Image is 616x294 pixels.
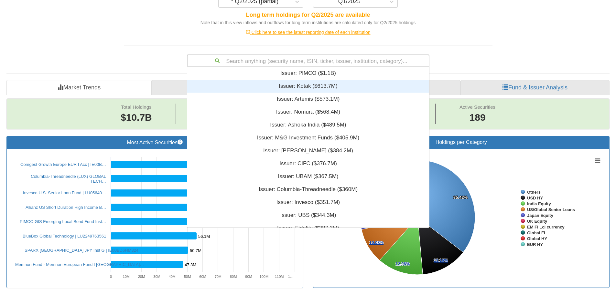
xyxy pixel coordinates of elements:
tspan: Global HY [527,236,547,241]
a: PIMCO GIS Emerging Local Bond Fund Inst… [20,219,106,224]
a: BlueBox Global Technology | LU2249763561 [23,234,106,238]
text: 20M [138,275,145,279]
tspan: 50.7M [190,248,201,253]
div: Search anything (security name, ISIN, ticker, issuer, institution, category)... [188,55,429,66]
div: grid [187,67,429,260]
text: 100M [260,275,269,279]
tspan: 13.16% [434,258,448,263]
h3: Most Active Securities [12,139,298,146]
div: Issuer: ‎[PERSON_NAME] ‎($384.2M)‏ [187,144,429,157]
a: Memnon Fund - Memnon European Fund I [GEOGRAPHIC_DATA]… [15,262,144,267]
div: Issuer: ‎Nomura ‎($568.4M)‏ [187,106,429,118]
a: Allianz US Short Duration High Income B… [26,205,106,210]
a: Fund & Issuer Analysis [460,80,610,96]
span: Active Securities [459,104,495,110]
text: 90M [245,275,252,279]
tspan: Global FI [527,230,545,235]
div: Issuer: ‎UBAM ‎($367.5M)‏ [187,170,429,183]
span: $10.7B [121,112,152,123]
tspan: UK Equity [527,219,547,224]
tspan: 56.1M [198,234,210,239]
text: 50M [184,275,191,279]
div: Issuer: ‎M&G Investment Funds ‎($405.9M)‏ [187,131,429,144]
div: Note that in this view inflows and outflows for long term institutions are calculated only for Q2... [124,19,492,26]
a: Comgest Growth Europe EUR I Acc | IE00B… [20,162,106,167]
div: Issuer: ‎Ashoka India ‎($489.5M)‏ [187,118,429,131]
text: 60M [199,275,206,279]
div: Issuer: ‎Invesco ‎($351.7M)‏ [187,196,429,209]
a: Invesco U.S. Senior Loan Fund | LU05640… [23,190,106,195]
span: Total Holdings [121,104,151,110]
h3: Holdings per Category [318,139,605,145]
div: Issuer: ‎Fidelity ‎($287.3M)‏ [187,222,429,235]
text: 0 [110,275,112,279]
text: 80M [230,275,237,279]
tspan: EM FI Lcl currency [527,225,565,229]
div: Click here to see the latest reporting date of each institution [119,29,497,35]
a: Columbia-Threadneedle (LUX) GLOBAL TECH… [31,174,106,184]
text: 10M [123,275,130,279]
text: 70M [215,275,222,279]
tspan: 35.42% [453,195,468,200]
tspan: 10.08% [369,240,384,245]
text: 110M [275,275,284,279]
tspan: 1… [288,275,294,279]
div: Issuer: ‎PIMCO ‎($1.1B)‏ [187,67,429,80]
a: Category Breakdown [152,80,308,96]
span: 189 [459,111,495,125]
a: Market Trends [6,80,152,96]
div: Issuer: ‎Kotak ‎($613.7M)‏ [187,80,429,93]
text: 30M [153,275,160,279]
div: Long term holdings for Q2/2025 are available [124,11,492,19]
tspan: Japan Equity [527,213,554,218]
div: Issuer: ‎Columbia-Threadneedle ‎($360M)‏ [187,183,429,196]
div: Issuer: ‎UBS ‎($344.3M)‏ [187,209,429,222]
div: Issuer: ‎Artemis ‎($573.1M)‏ [187,93,429,106]
tspan: USD HY [527,196,543,200]
text: 40M [169,275,176,279]
a: SPARX [GEOGRAPHIC_DATA] JPY Inst G | IE00BD6HM324 [25,248,138,253]
tspan: US/Global Senior Loans [527,207,575,212]
tspan: 47.3M [185,262,196,267]
tspan: 12.96% [395,261,410,266]
tspan: India Equity [527,201,551,206]
div: Issuer: ‎CIFC ‎($376.7M)‏ [187,157,429,170]
tspan: Others [527,190,541,195]
tspan: EUR HY [527,242,543,247]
